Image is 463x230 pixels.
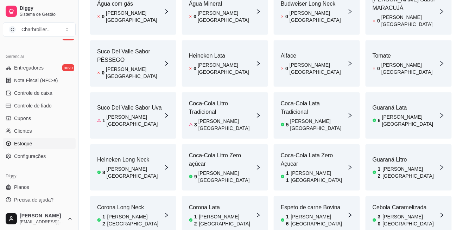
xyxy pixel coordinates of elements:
div: Diggy [3,170,76,182]
div: Charbroiller ... [21,26,51,33]
article: 9 [194,173,197,180]
a: Configurações [3,151,76,162]
span: right [164,61,169,66]
article: Heineken Long Neck [97,156,164,164]
article: Corona Long Neck [97,203,164,212]
span: Configurações [14,153,46,160]
article: 16 [286,213,290,227]
article: [PERSON_NAME][GEOGRAPHIC_DATA] [106,9,164,24]
a: Controle de caixa [3,87,76,99]
article: Suco Del Valle Sabor Uva [97,104,164,112]
article: 6 [378,117,381,124]
article: Coca-Cola Litro Zero açúcar [189,151,255,168]
span: Estoque [14,140,32,147]
article: [PERSON_NAME][GEOGRAPHIC_DATA] [381,14,439,28]
article: Guaraná Lata [373,104,439,112]
article: 0 [285,13,288,20]
article: Tomate [373,52,439,60]
article: [PERSON_NAME][GEOGRAPHIC_DATA] [291,170,347,184]
button: [PERSON_NAME][EMAIL_ADDRESS][DOMAIN_NAME] [3,210,76,227]
a: Clientes [3,125,76,137]
article: 0 [285,65,288,72]
article: 3 [194,121,197,128]
a: Estoque [3,138,76,149]
article: [PERSON_NAME][GEOGRAPHIC_DATA] [381,61,439,75]
article: Coca-Cola Litro Tradicional [189,99,255,116]
span: right [255,61,261,66]
span: Sistema de Gestão [20,12,73,17]
span: right [164,113,169,118]
span: right [164,212,169,218]
a: Precisa de ajuda? [3,194,76,205]
span: Clientes [14,127,32,134]
article: 30 [378,213,381,227]
article: [PERSON_NAME][GEOGRAPHIC_DATA] [290,61,347,75]
span: right [255,212,261,218]
span: Diggy [20,5,73,12]
span: right [255,113,261,118]
article: [PERSON_NAME][GEOGRAPHIC_DATA] [198,61,255,75]
article: 0 [102,69,104,76]
article: Coca-Cola Lata Tradicional [281,99,347,116]
article: 0 [377,17,380,24]
article: 12 [194,213,198,227]
span: Nota Fiscal (NFC-e) [14,77,58,84]
div: Gerenciar [3,51,76,62]
span: right [347,165,353,170]
article: Coca-Cola Lata Zero Açucar [281,151,347,168]
article: Guaraná Litro [373,156,439,164]
article: Corona Lata [189,203,255,212]
span: C [9,26,16,33]
article: Suco Del Valle Sabor PÊSSEGO [97,47,164,64]
article: Alface [281,52,347,60]
span: right [439,212,445,218]
article: [PERSON_NAME][GEOGRAPHIC_DATA] [198,118,255,132]
article: [PERSON_NAME][GEOGRAPHIC_DATA] [198,9,255,24]
article: [PERSON_NAME][GEOGRAPHIC_DATA] [383,213,439,227]
article: [PERSON_NAME][GEOGRAPHIC_DATA] [290,118,347,132]
article: 5 [286,121,289,128]
span: right [347,9,353,14]
a: Entregadoresnovo [3,62,76,73]
article: [PERSON_NAME][GEOGRAPHIC_DATA] [383,165,439,179]
article: [PERSON_NAME][GEOGRAPHIC_DATA] [107,213,164,227]
article: 8 [102,169,105,176]
a: Nota Fiscal (NFC-e) [3,75,76,86]
a: Cupons [3,113,76,124]
span: right [439,113,445,118]
span: right [164,165,169,170]
article: [PERSON_NAME][GEOGRAPHIC_DATA] [199,213,255,227]
article: 12 [102,213,106,227]
span: right [255,165,261,170]
span: right [255,9,261,14]
span: right [347,113,353,118]
a: DiggySistema de Gestão [3,3,76,20]
span: Cupons [14,115,31,122]
span: [PERSON_NAME] [20,213,64,219]
article: [PERSON_NAME][GEOGRAPHIC_DATA] [290,9,347,24]
span: Controle de caixa [14,90,52,97]
span: right [439,61,445,66]
article: [PERSON_NAME][GEOGRAPHIC_DATA] [382,113,439,127]
article: Espeto de carne Bovina [281,203,347,212]
article: [PERSON_NAME][GEOGRAPHIC_DATA] [291,213,347,227]
article: [PERSON_NAME][GEOGRAPHIC_DATA] [198,170,255,184]
article: 0 [102,13,104,20]
article: [PERSON_NAME][GEOGRAPHIC_DATA] [107,113,164,127]
span: right [347,61,353,66]
span: right [439,9,445,14]
span: Precisa de ajuda? [14,196,53,203]
article: 11 [286,170,290,184]
article: [PERSON_NAME][GEOGRAPHIC_DATA] [107,165,164,179]
span: Planos [14,184,29,191]
span: right [439,165,445,170]
article: 0 [377,65,380,72]
span: [EMAIL_ADDRESS][DOMAIN_NAME] [20,219,64,225]
span: right [164,9,169,14]
article: Heineken Lata [189,52,255,60]
article: Cebola Caramelizada [373,203,439,212]
span: Controle de fiado [14,102,52,109]
span: Entregadores [14,64,44,71]
a: Planos [3,182,76,193]
article: [PERSON_NAME][GEOGRAPHIC_DATA] [106,66,164,80]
